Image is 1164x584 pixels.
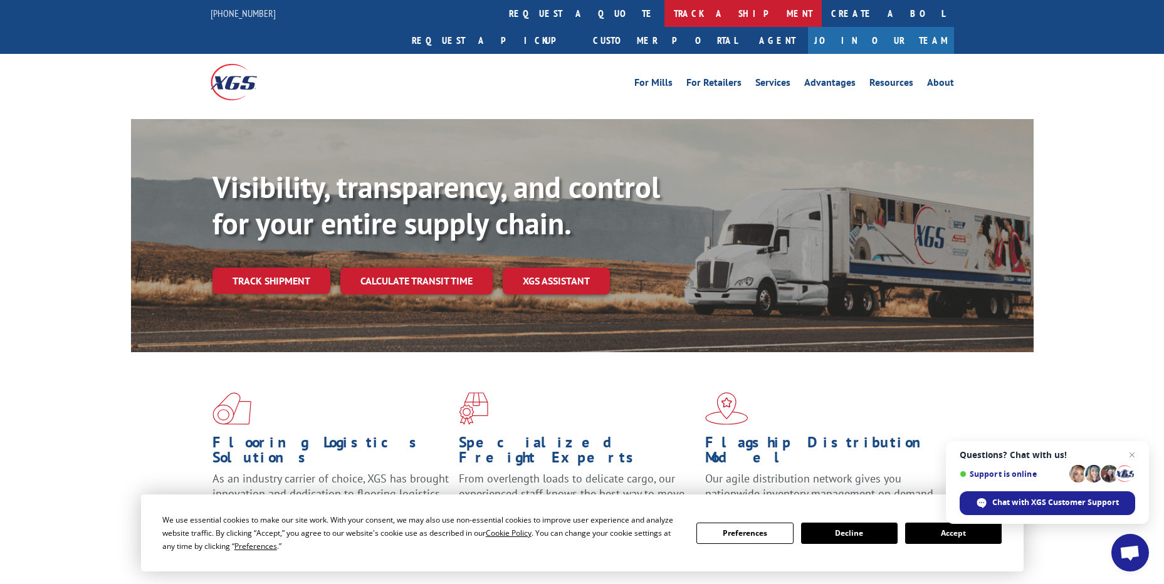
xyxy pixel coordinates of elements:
button: Preferences [696,523,793,544]
span: Cookie Policy [486,528,532,538]
div: Chat with XGS Customer Support [960,491,1135,515]
span: Chat with XGS Customer Support [992,497,1119,508]
span: As an industry carrier of choice, XGS has brought innovation and dedication to flooring logistics... [212,471,449,516]
button: Accept [905,523,1002,544]
a: Agent [747,27,808,54]
button: Decline [801,523,898,544]
div: We use essential cookies to make our site work. With your consent, we may also use non-essential ... [162,513,681,553]
span: Our agile distribution network gives you nationwide inventory management on demand. [705,471,936,501]
a: Calculate transit time [340,268,493,295]
span: Preferences [234,541,277,551]
a: For Retailers [686,78,742,91]
a: XGS ASSISTANT [503,268,610,295]
div: Cookie Consent Prompt [141,494,1024,571]
img: xgs-icon-focused-on-flooring-red [459,392,488,425]
a: For Mills [634,78,673,91]
a: [PHONE_NUMBER] [211,7,276,19]
a: Customer Portal [584,27,747,54]
a: Join Our Team [808,27,954,54]
a: Resources [869,78,913,91]
a: Advantages [804,78,856,91]
h1: Flooring Logistics Solutions [212,435,449,471]
span: Questions? Chat with us! [960,450,1135,460]
a: Track shipment [212,268,330,294]
div: Open chat [1111,534,1149,571]
img: xgs-icon-total-supply-chain-intelligence-red [212,392,251,425]
a: Services [755,78,790,91]
h1: Specialized Freight Experts [459,435,696,471]
span: Support is online [960,469,1065,479]
h1: Flagship Distribution Model [705,435,942,471]
a: Request a pickup [402,27,584,54]
p: From overlength loads to delicate cargo, our experienced staff knows the best way to move your fr... [459,471,696,527]
a: About [927,78,954,91]
img: xgs-icon-flagship-distribution-model-red [705,392,748,425]
b: Visibility, transparency, and control for your entire supply chain. [212,167,660,242]
span: Close chat [1125,447,1140,462]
